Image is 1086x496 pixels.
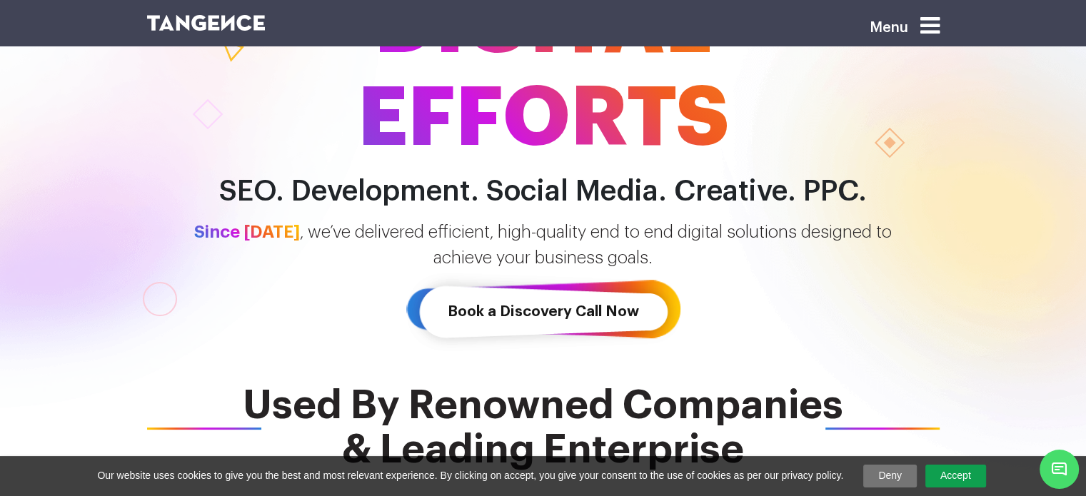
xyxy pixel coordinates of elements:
[925,465,986,487] a: Accept
[136,176,950,208] h2: SEO. Development. Social Media. Creative. PPC.
[97,469,843,483] span: Our website uses cookies to give you the best and most relevant experience. By clicking on accept...
[147,383,940,472] span: Used By Renowned Companies & Leading Enterprise
[406,270,680,353] a: Book a Discovery Call Now
[147,15,266,31] img: logo SVG
[1040,450,1079,489] span: Chat Widget
[136,219,950,270] p: , we’ve delivered efficient, high-quality end to end digital solutions designed to achieve your b...
[863,465,917,487] a: Deny
[194,223,300,241] span: Since [DATE]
